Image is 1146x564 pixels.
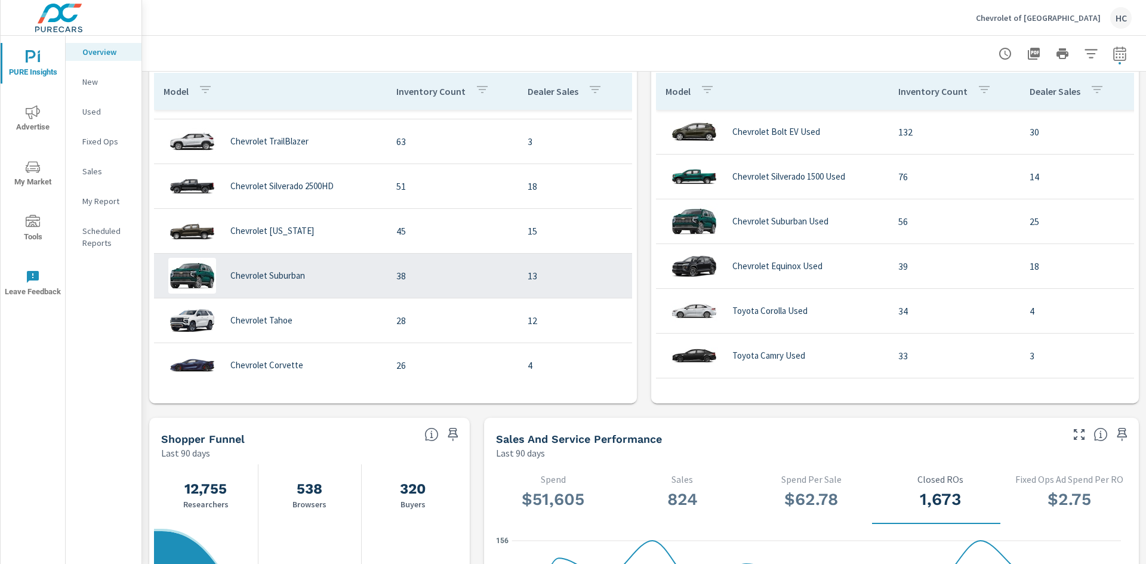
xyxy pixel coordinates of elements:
button: Print Report [1050,42,1074,66]
h3: $51,605 [498,489,608,510]
span: Select a tab to understand performance over the selected time range. [1093,427,1108,442]
p: 76 [898,169,1011,184]
button: Apply Filters [1079,42,1103,66]
p: Chevrolet of [GEOGRAPHIC_DATA] [976,13,1101,23]
h3: 1,673 [885,489,995,510]
div: Fixed Ops [66,132,141,150]
p: 26 [396,358,509,372]
p: Dealer Sales [1030,85,1080,97]
img: glamour [168,303,216,338]
p: Scheduled Reports [82,225,132,249]
p: 56 [898,214,1011,229]
div: Scheduled Reports [66,222,141,252]
h3: $62.78 [756,489,866,510]
button: Select Date Range [1108,42,1132,66]
img: glamour [168,124,216,159]
p: 3 [528,134,626,149]
p: My Report [82,195,132,207]
p: Chevrolet Suburban Used [732,216,828,227]
p: 18 [528,179,626,193]
p: Toyota Corolla Used [732,306,808,316]
p: 14 [1030,169,1127,184]
p: 4 [1030,304,1127,318]
p: 33 [898,349,1011,363]
p: 25 [1030,214,1127,229]
img: glamour [168,168,216,204]
p: Sales [627,474,737,485]
p: 18 [1030,259,1127,273]
img: glamour [670,204,718,239]
p: Toyota Camry Used [732,350,805,361]
p: Chevrolet Tahoe [230,315,292,326]
span: Know where every customer is during their purchase journey. View customer activity from first cli... [424,427,439,442]
p: Last 90 days [161,446,210,460]
p: Spend Per Sale [756,474,866,485]
p: Chevrolet TrailBlazer [230,136,309,147]
p: Spend [498,474,608,485]
span: My Market [4,160,61,189]
h5: Sales and Service Performance [496,433,662,445]
p: 39 [898,259,1011,273]
p: 34 [898,304,1011,318]
p: 30 [1030,125,1127,139]
h3: 824 [627,489,737,510]
p: Chevrolet [US_STATE] [230,226,314,236]
p: Used [82,106,132,118]
p: 45 [396,224,509,238]
div: HC [1110,7,1132,29]
p: 51 [396,179,509,193]
span: Advertise [4,105,61,134]
p: Sales [82,165,132,177]
p: Chevrolet Silverado 1500 Used [732,171,845,182]
img: glamour [670,159,718,195]
span: Leave Feedback [4,270,61,299]
p: 12 [528,313,626,328]
p: 3 [1030,349,1127,363]
p: Fixed Ops Ad Spend Per RO [1015,474,1125,485]
div: My Report [66,192,141,210]
p: 132 [898,125,1011,139]
span: Tools [4,215,61,244]
img: glamour [670,248,718,284]
div: Overview [66,43,141,61]
span: PURE Insights [4,50,61,79]
p: Fixed Ops [82,135,132,147]
p: 28 [396,313,509,328]
p: Closed ROs [885,474,995,485]
div: Used [66,103,141,121]
text: 156 [496,537,509,545]
p: Chevrolet Silverado 2500HD [230,181,334,192]
p: New [82,76,132,88]
p: Last 90 days [496,446,545,460]
p: Inventory Count [396,85,466,97]
h5: Shopper Funnel [161,433,245,445]
img: glamour [168,347,216,383]
span: Save this to your personalized report [443,425,463,444]
img: glamour [670,114,718,150]
p: 15 [528,224,626,238]
div: New [66,73,141,91]
button: Make Fullscreen [1070,425,1089,444]
p: 4 [528,358,626,372]
p: Chevrolet Corvette [230,360,303,371]
p: Chevrolet Equinox Used [732,261,822,272]
p: Inventory Count [898,85,968,97]
button: "Export Report to PDF" [1022,42,1046,66]
div: Sales [66,162,141,180]
div: nav menu [1,36,65,310]
img: glamour [670,338,718,374]
p: 38 [396,269,509,283]
p: Overview [82,46,132,58]
span: Save this to your personalized report [1113,425,1132,444]
p: Chevrolet Bolt EV Used [732,127,820,137]
img: glamour [670,293,718,329]
h3: $2.75 [1015,489,1125,510]
p: 13 [528,269,626,283]
p: Model [666,85,691,97]
p: Chevrolet Suburban [230,270,305,281]
img: glamour [168,213,216,249]
p: 63 [396,134,509,149]
p: Model [164,85,189,97]
img: glamour [168,258,216,294]
p: Dealer Sales [528,85,578,97]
